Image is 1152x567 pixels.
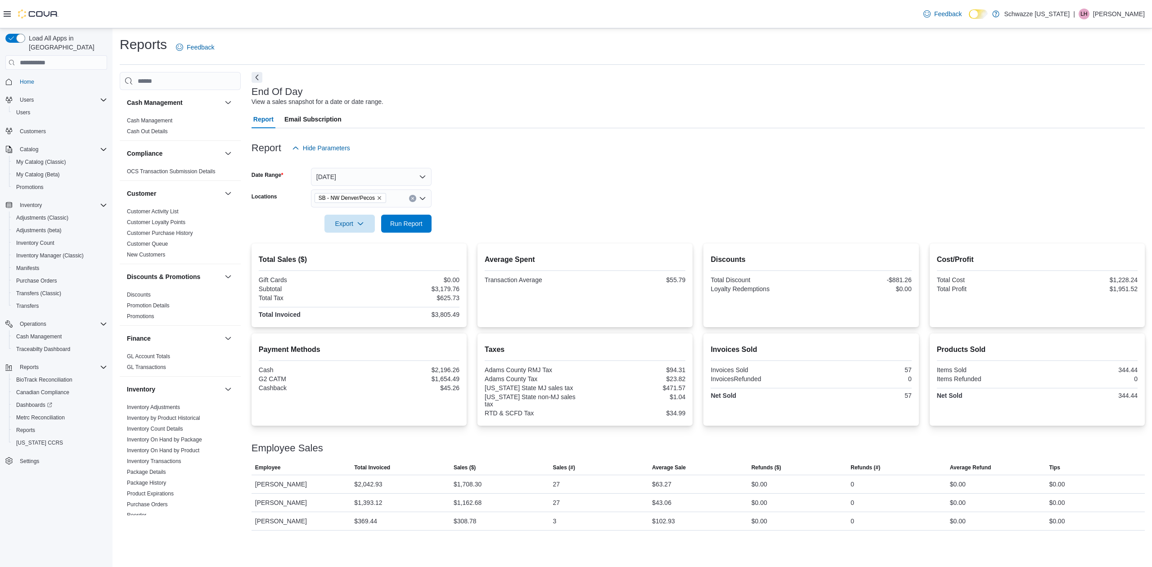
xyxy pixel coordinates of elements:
h2: Discounts [711,254,911,265]
div: 344.44 [1039,366,1138,373]
div: Total Discount [711,276,809,283]
div: Total Tax [259,294,357,301]
div: $2,196.26 [361,366,459,373]
span: Cash Management [16,333,62,340]
div: 0 [813,375,912,382]
h3: Inventory [127,385,155,394]
span: Settings [16,455,107,467]
span: Product Expirations [127,490,174,497]
span: Promotion Details [127,302,170,309]
a: Reorder [127,512,146,518]
span: LH [1080,9,1087,19]
a: Feedback [172,38,218,56]
div: $3,179.76 [361,285,459,292]
span: My Catalog (Classic) [16,158,66,166]
span: Inventory Adjustments [127,404,180,411]
div: Total Cost [937,276,1035,283]
div: Transaction Average [485,276,583,283]
button: Hide Parameters [288,139,354,157]
a: Inventory by Product Historical [127,415,200,421]
div: $1,654.49 [361,375,459,382]
h3: End Of Day [252,86,303,97]
button: Customer [223,188,234,199]
button: Discounts & Promotions [127,272,221,281]
button: Users [16,94,37,105]
h3: Report [252,143,281,153]
a: Cash Management [13,331,65,342]
button: [US_STATE] CCRS [9,436,111,449]
a: My Catalog (Classic) [13,157,70,167]
div: Items Sold [937,366,1035,373]
a: GL Transactions [127,364,166,370]
span: Inventory Count [16,239,54,247]
button: Customer [127,189,221,198]
div: [PERSON_NAME] [252,475,351,493]
span: Adjustments (beta) [13,225,107,236]
a: Package Details [127,469,166,475]
span: Email Subscription [284,110,342,128]
span: Inventory Manager (Classic) [13,250,107,261]
span: SB - NW Denver/Pecos [319,193,375,202]
div: RTD & SCFD Tax [485,409,583,417]
div: Cash Management [120,115,241,140]
button: BioTrack Reconciliation [9,373,111,386]
div: $55.79 [587,276,685,283]
button: Finance [127,334,221,343]
span: My Catalog (Classic) [13,157,107,167]
button: Metrc Reconciliation [9,411,111,424]
span: Promotions [127,313,154,320]
div: $2,042.93 [354,479,382,490]
div: $94.31 [587,366,685,373]
button: Reports [9,424,111,436]
button: Promotions [9,181,111,193]
a: Transfers [13,301,42,311]
div: Loyalty Redemptions [711,285,809,292]
span: Transfers [16,302,39,310]
button: Open list of options [419,195,426,202]
h1: Reports [120,36,167,54]
span: Sales (#) [553,464,575,471]
button: Inventory [223,384,234,395]
a: Settings [16,456,43,467]
a: GL Account Totals [127,353,170,360]
span: Customer Activity List [127,208,179,215]
a: Feedback [920,5,965,23]
h3: Finance [127,334,151,343]
a: OCS Transaction Submission Details [127,168,216,175]
p: [PERSON_NAME] [1093,9,1145,19]
a: Metrc Reconciliation [13,412,68,423]
span: Average Refund [950,464,991,471]
span: Dashboards [16,401,52,409]
div: Lindsey Hudson [1079,9,1089,19]
span: Reports [16,362,107,373]
h2: Taxes [485,344,685,355]
button: Home [2,75,111,88]
a: Home [16,76,38,87]
a: Manifests [13,263,43,274]
span: Load All Apps in [GEOGRAPHIC_DATA] [25,34,107,52]
button: Reports [2,361,111,373]
span: Purchase Orders [13,275,107,286]
a: Package History [127,480,166,486]
button: Compliance [127,149,221,158]
h3: Compliance [127,149,162,158]
button: Catalog [16,144,42,155]
a: Inventory Count Details [127,426,183,432]
button: Users [2,94,111,106]
p: | [1073,9,1075,19]
button: Canadian Compliance [9,386,111,399]
button: Inventory [127,385,221,394]
div: 0 [1039,375,1138,382]
span: Purchase Orders [16,277,57,284]
a: Transfers (Classic) [13,288,65,299]
div: $63.27 [652,479,671,490]
button: Transfers [9,300,111,312]
button: Next [252,72,262,83]
label: Date Range [252,171,283,179]
a: [US_STATE] CCRS [13,437,67,448]
span: Customers [16,125,107,136]
div: $625.73 [361,294,459,301]
h3: Cash Management [127,98,183,107]
a: Discounts [127,292,151,298]
span: Manifests [16,265,39,272]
